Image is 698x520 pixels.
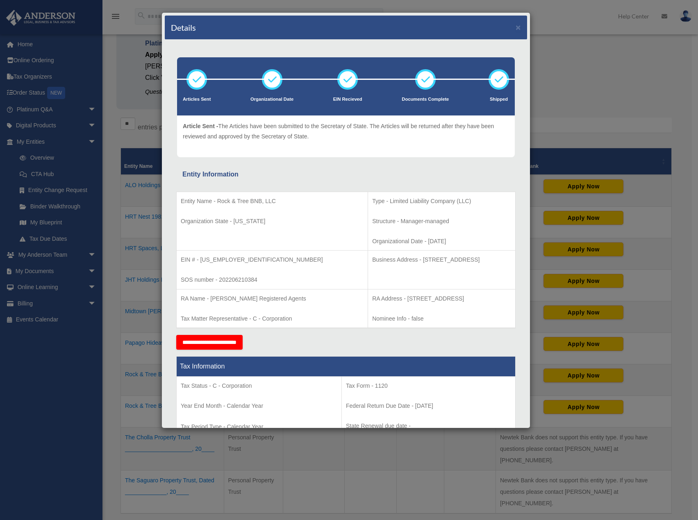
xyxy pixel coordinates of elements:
p: EIN # - [US_EMPLOYER_IDENTIFICATION_NUMBER] [181,255,364,265]
p: EIN Recieved [333,95,362,104]
p: Year End Month - Calendar Year [181,401,337,411]
p: Federal Return Due Date - [DATE] [346,401,511,411]
p: SOS number - 202206210384 [181,275,364,285]
h4: Details [171,22,196,33]
p: Documents Complete [402,95,449,104]
p: Shipped [489,95,509,104]
p: Nominee Info - false [372,314,511,324]
p: RA Name - [PERSON_NAME] Registered Agents [181,294,364,304]
td: Tax Period Type - Calendar Year [177,377,342,437]
p: RA Address - [STREET_ADDRESS] [372,294,511,304]
p: Business Address - [STREET_ADDRESS] [372,255,511,265]
p: Organizational Date [250,95,293,104]
p: Organization State - [US_STATE] [181,216,364,226]
p: State Renewal due date - [346,421,511,431]
p: Entity Name - Rock & Tree BNB, LLC [181,196,364,206]
p: Tax Matter Representative - C - Corporation [181,314,364,324]
p: The Articles have been submitted to the Secretary of State. The Articles will be returned after t... [183,121,509,141]
p: Articles Sent [183,95,211,104]
p: Structure - Manager-managed [372,216,511,226]
div: Entity Information [182,169,509,180]
span: Article Sent - [183,123,218,129]
p: Tax Status - C - Corporation [181,381,337,391]
p: Organizational Date - [DATE] [372,236,511,246]
p: Type - Limited Liability Company (LLC) [372,196,511,206]
p: Tax Form - 1120 [346,381,511,391]
th: Tax Information [177,357,516,377]
button: × [516,23,521,32]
